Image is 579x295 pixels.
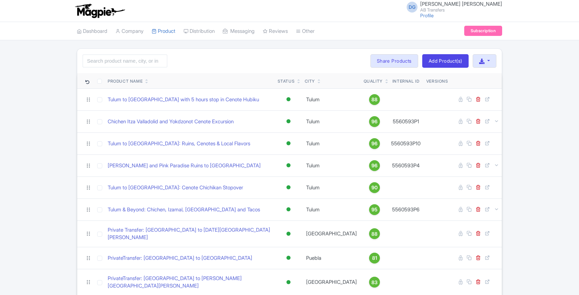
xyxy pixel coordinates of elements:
a: Messaging [223,22,255,41]
a: Tulum to [GEOGRAPHIC_DATA]: Ruins, Cenotes & Local Flavors [108,140,250,148]
a: Add Product(s) [422,54,469,68]
td: Tulum [302,154,361,176]
input: Search product name, city, or interal id [83,55,167,67]
a: DG [PERSON_NAME] [PERSON_NAME] AB Transfers [403,1,502,12]
div: Active [285,253,292,263]
div: Active [285,229,292,239]
a: [PERSON_NAME] and Pink Paradise Ruins to [GEOGRAPHIC_DATA] [108,162,261,170]
a: 95 [364,204,386,215]
td: Puebla [302,247,361,269]
td: Tulum [302,110,361,132]
a: Subscription [464,26,502,36]
a: Tulum to [GEOGRAPHIC_DATA]: Cenote Chichikan Stopover [108,184,243,192]
td: 5560593P4 [388,154,424,176]
div: Active [285,139,292,148]
td: Tulum [302,132,361,154]
a: 96 [364,138,386,149]
a: Share Products [370,54,418,68]
th: Versions [424,73,451,89]
a: 96 [364,160,386,171]
a: 90 [364,182,386,193]
a: 81 [364,253,386,264]
td: Tulum [302,176,361,198]
span: 81 [372,254,377,262]
a: Dashboard [77,22,107,41]
a: Reviews [263,22,288,41]
td: 5560593P10 [388,132,424,154]
a: Distribution [184,22,215,41]
span: 83 [371,279,378,286]
a: Chichen Itza Valladolid and Yokdzonot Cenote Excursion [108,118,234,126]
a: 88 [364,228,386,239]
div: Active [285,277,292,287]
span: 90 [371,184,378,191]
div: Active [285,94,292,104]
td: Tulum [302,198,361,220]
a: PrivateTransfer: [GEOGRAPHIC_DATA] to [GEOGRAPHIC_DATA] [108,254,252,262]
span: 88 [371,230,378,238]
div: Active [285,205,292,214]
span: 96 [371,140,378,147]
span: 95 [371,206,378,213]
a: Tulum to [GEOGRAPHIC_DATA] with 5 hours stop in Cenote Hubiku [108,96,259,104]
span: 96 [371,162,378,169]
div: Active [285,161,292,170]
a: PrivateTransfer: [GEOGRAPHIC_DATA] to [PERSON_NAME][GEOGRAPHIC_DATA][PERSON_NAME] [108,275,272,290]
span: 88 [371,96,378,103]
small: AB Transfers [420,8,502,12]
a: 96 [364,116,386,127]
th: Internal ID [388,73,424,89]
div: Active [285,117,292,126]
img: logo-ab69f6fb50320c5b225c76a69d11143b.png [73,3,126,18]
a: Profile [420,13,434,18]
a: 88 [364,94,386,105]
a: Company [115,22,144,41]
a: 83 [364,277,386,288]
td: Tulum [302,88,361,110]
td: [GEOGRAPHIC_DATA] [302,220,361,247]
a: Tulum & Beyond: Chichen, Izamal, [GEOGRAPHIC_DATA] and Tacos [108,206,260,214]
a: Product [152,22,175,41]
div: Product Name [108,78,143,84]
span: DG [407,2,417,13]
td: 5560593P1 [388,110,424,132]
div: Quality [364,78,383,84]
div: City [305,78,315,84]
div: Status [278,78,295,84]
td: 5560593P6 [388,198,424,220]
div: Active [285,183,292,192]
a: Private Transfer: [GEOGRAPHIC_DATA] to [DATE][GEOGRAPHIC_DATA][PERSON_NAME] [108,226,272,241]
span: [PERSON_NAME] [PERSON_NAME] [420,1,502,7]
span: 96 [371,118,378,125]
a: Other [296,22,315,41]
